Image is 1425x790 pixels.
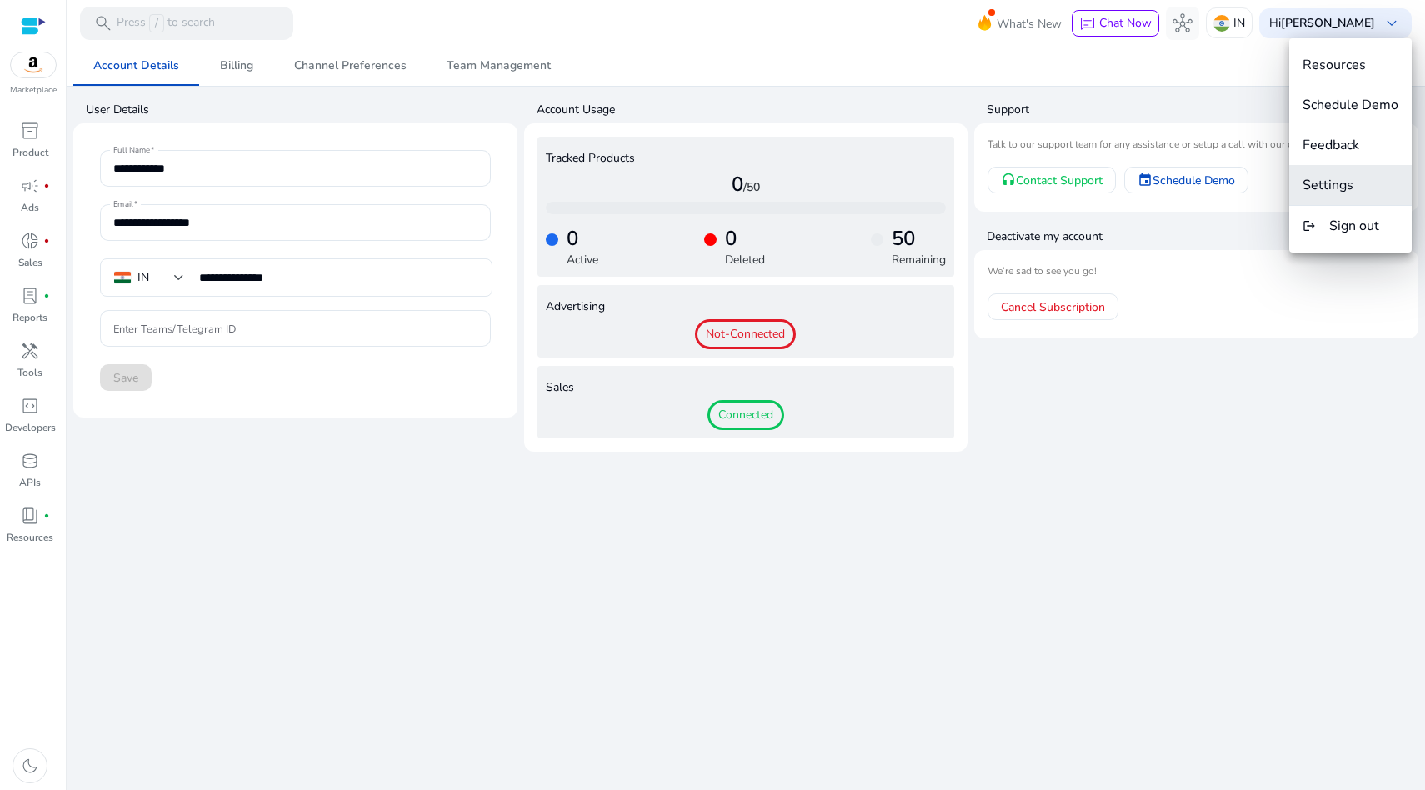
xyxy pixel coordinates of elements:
span: Settings [1302,176,1353,194]
mat-icon: logout [1302,216,1316,236]
span: Schedule Demo [1302,96,1398,114]
span: Sign out [1329,217,1379,235]
span: Resources [1302,56,1366,74]
span: Feedback [1302,136,1359,154]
